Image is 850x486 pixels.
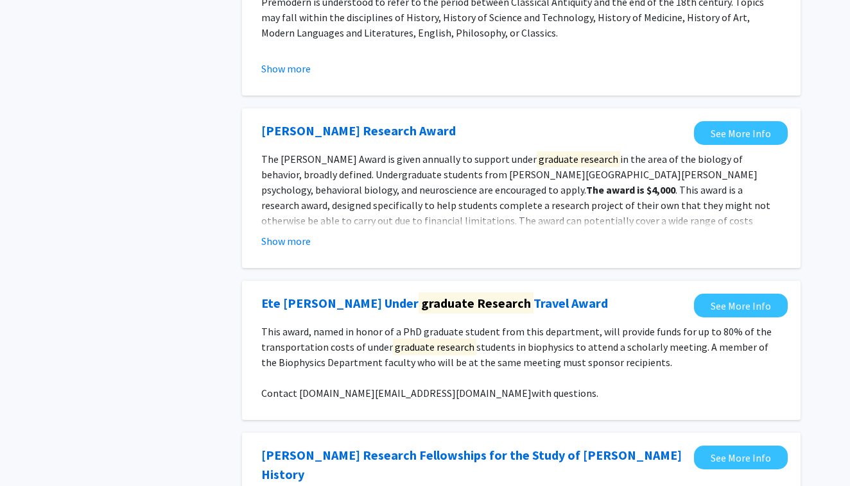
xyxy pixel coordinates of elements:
[586,183,675,196] strong: The award is $4,000
[419,292,533,314] mark: graduate Research
[261,61,311,76] button: Show more
[537,151,620,167] mark: graduate research
[393,339,476,355] mark: graduate research
[261,325,772,369] span: This award, named in honor of a PhD graduate student from this department, will provide funds for...
[694,294,788,317] a: Opens in a new tab
[261,151,758,196] span: The [PERSON_NAME] Award is given annually to support under in the area of the biology of behavior...
[261,121,456,140] a: Opens in a new tab
[10,428,55,476] iframe: Chat
[261,446,688,484] a: Opens in a new tab
[694,121,788,145] a: Opens in a new tab
[261,387,532,399] span: Contact [DOMAIN_NAME][EMAIL_ADDRESS][DOMAIN_NAME]
[261,294,608,313] a: Opens in a new tab
[694,446,788,469] a: Opens in a new tab
[261,233,311,249] button: Show more
[261,385,781,401] p: with questions.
